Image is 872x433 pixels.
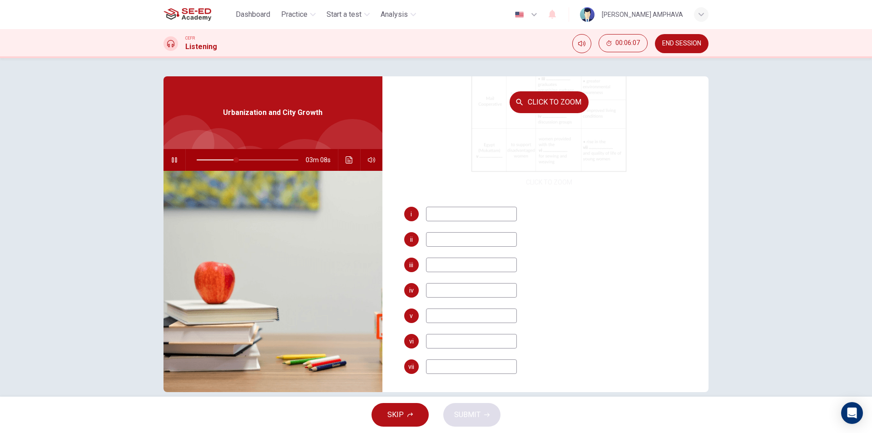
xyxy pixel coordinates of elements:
[281,9,307,20] span: Practice
[185,35,195,41] span: CEFR
[410,313,413,319] span: v
[615,40,640,47] span: 00:06:07
[323,6,373,23] button: Start a test
[510,91,589,113] button: Click to Zoom
[599,34,648,53] div: Hide
[662,40,701,47] span: END SESSION
[408,363,414,370] span: vii
[377,6,420,23] button: Analysis
[381,9,408,20] span: Analysis
[514,11,525,18] img: en
[277,6,319,23] button: Practice
[185,41,217,52] h1: Listening
[163,5,232,24] a: SE-ED Academy logo
[327,9,362,20] span: Start a test
[342,149,357,171] button: Click to see the audio transcription
[223,107,322,118] span: Urbanization and City Growth
[306,149,338,171] span: 03m 08s
[841,402,863,424] div: Open Intercom Messenger
[572,34,591,53] div: Mute
[372,403,429,427] button: SKIP
[409,338,414,344] span: vi
[411,211,412,217] span: i
[655,34,708,53] button: END SESSION
[232,6,274,23] button: Dashboard
[409,287,414,294] span: iv
[580,7,595,22] img: Profile picture
[163,171,382,392] img: Urbanization and City Growth
[602,9,683,20] div: [PERSON_NAME] AMPHAVA
[236,9,270,20] span: Dashboard
[410,236,413,243] span: ii
[599,34,648,52] button: 00:06:07
[387,408,404,421] span: SKIP
[163,5,211,24] img: SE-ED Academy logo
[409,262,413,268] span: iii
